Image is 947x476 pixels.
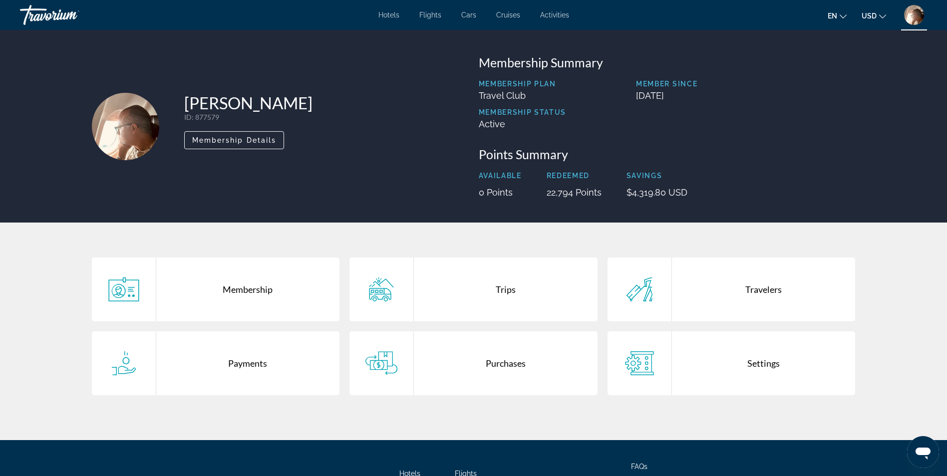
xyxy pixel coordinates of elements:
[461,11,476,19] a: Cars
[414,257,598,321] div: Trips
[862,12,877,20] span: USD
[901,4,927,25] button: User Menu
[547,187,602,198] p: 22,794 Points
[479,108,567,116] p: Membership Status
[479,172,522,180] p: Available
[20,2,120,28] a: Travorium
[184,93,313,113] h1: [PERSON_NAME]
[92,93,159,160] img: User photo
[414,331,598,395] div: Purchases
[862,8,886,23] button: Change currency
[547,172,602,180] p: Redeemed
[192,136,277,144] span: Membership Details
[184,113,192,121] span: ID
[479,55,856,70] h3: Membership Summary
[184,131,285,149] button: Membership Details
[184,133,285,144] a: Membership Details
[479,90,567,101] p: Travel Club
[608,331,856,395] a: Settings
[92,331,340,395] a: Payments
[904,5,924,25] img: User image
[608,257,856,321] a: Travelers
[479,147,856,162] h3: Points Summary
[92,257,340,321] a: Membership
[378,11,399,19] a: Hotels
[156,331,340,395] div: Payments
[496,11,520,19] a: Cruises
[479,80,567,88] p: Membership Plan
[349,331,598,395] a: Purchases
[828,12,837,20] span: en
[156,257,340,321] div: Membership
[907,436,939,468] iframe: Button to launch messaging window
[479,119,567,129] p: Active
[828,8,847,23] button: Change language
[349,257,598,321] a: Trips
[540,11,569,19] a: Activities
[672,331,856,395] div: Settings
[636,80,855,88] p: Member Since
[631,463,647,471] a: FAQs
[627,187,687,198] p: $4,319.80 USD
[627,172,687,180] p: Savings
[636,90,855,101] p: [DATE]
[672,257,856,321] div: Travelers
[419,11,441,19] a: Flights
[184,113,313,121] p: : 877579
[479,187,522,198] p: 0 Points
